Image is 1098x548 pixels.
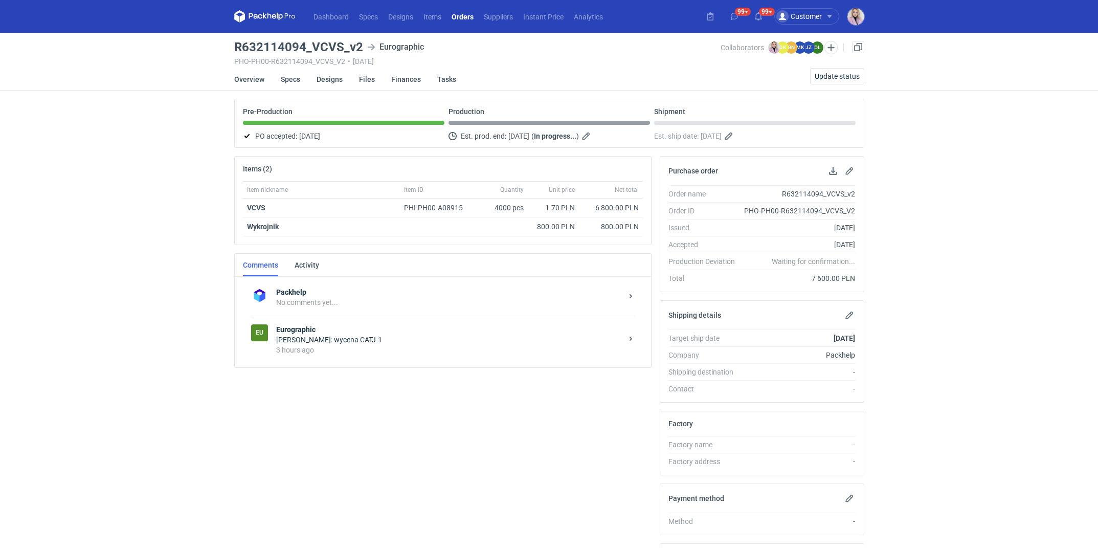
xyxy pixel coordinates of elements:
button: Edit estimated production end date [581,130,593,142]
img: Klaudia Wiśniewska [768,41,780,54]
div: [PERSON_NAME]: wycena CATJ-1 [276,335,622,345]
div: 3 hours ago [276,345,622,355]
a: Designs [317,68,343,91]
div: Issued [668,223,743,233]
span: Item nickname [247,186,288,194]
div: Target ship date [668,333,743,343]
div: 7 600.00 PLN [743,273,856,283]
div: R632114094_VCVS_v2 [743,189,856,199]
div: [DATE] [743,239,856,250]
strong: Wykrojnik [247,223,279,231]
span: Update status [815,73,860,80]
figcaption: MK [794,41,806,54]
strong: In progress... [534,132,576,140]
div: - [743,367,856,377]
div: Eurographic [367,41,424,53]
div: Est. ship date: [654,130,856,142]
a: Files [359,68,375,91]
em: Waiting for confirmation... [772,256,855,267]
div: PO accepted: [243,130,444,142]
div: - [743,456,856,467]
div: Total [668,273,743,283]
a: Activity [295,254,319,276]
button: Edit estimated shipping date [724,130,736,142]
div: Contact [668,384,743,394]
a: Finances [391,68,421,91]
div: Shipping destination [668,367,743,377]
p: Production [449,107,484,116]
div: 4000 pcs [477,199,528,217]
span: [DATE] [299,130,320,142]
button: Edit purchase order [843,165,856,177]
h2: Factory [668,420,693,428]
a: Overview [234,68,264,91]
em: ( [531,132,534,140]
div: Production Deviation [668,256,743,267]
span: Quantity [500,186,524,194]
a: Specs [354,10,383,23]
div: PHI-PH00-A08915 [404,203,473,213]
div: [DATE] [743,223,856,233]
h2: Payment method [668,494,724,502]
div: Order ID [668,206,743,216]
div: Customer [776,10,822,23]
button: Download PO [827,165,839,177]
button: Klaudia Wiśniewska [847,8,864,25]
a: Tasks [437,68,456,91]
p: Pre-Production [243,107,293,116]
span: Net total [615,186,639,194]
div: Factory name [668,440,743,450]
button: Customer [774,8,847,25]
a: Designs [383,10,418,23]
div: Method [668,516,743,527]
h2: Shipping details [668,311,721,319]
button: Edit shipping details [843,309,856,321]
figcaption: OŁ [811,41,823,54]
div: Order name [668,189,743,199]
a: VCVS [247,204,265,212]
span: Collaborators [721,43,764,52]
h2: Purchase order [668,167,718,175]
strong: Packhelp [276,287,622,297]
div: - [743,516,856,527]
div: Company [668,350,743,360]
button: Update status [810,68,864,84]
div: Eurographic [251,324,268,341]
div: - [743,440,856,450]
p: Shipment [654,107,685,116]
a: Analytics [569,10,608,23]
div: Accepted [668,239,743,250]
figcaption: BN [785,41,797,54]
div: PHO-PH00-R632114094_VCVS_V2 [743,206,856,216]
figcaption: DK [776,41,789,54]
img: Packhelp [251,287,268,304]
a: Duplicate [852,41,864,53]
svg: Packhelp Pro [234,10,296,23]
div: - [743,384,856,394]
span: Item ID [404,186,423,194]
div: 1.70 PLN [532,203,575,213]
span: [DATE] [701,130,722,142]
span: Unit price [549,186,575,194]
a: Orders [446,10,479,23]
figcaption: Eu [251,324,268,341]
a: Items [418,10,446,23]
strong: Eurographic [276,324,622,335]
button: Edit payment method [843,492,856,505]
a: Comments [243,254,278,276]
div: 800.00 PLN [583,222,639,232]
div: No comments yet... [276,297,622,308]
figcaption: JZ [802,41,815,54]
div: Packhelp [743,350,856,360]
span: • [348,57,350,65]
a: Suppliers [479,10,518,23]
div: 800.00 PLN [532,222,575,232]
em: ) [576,132,579,140]
a: Instant Price [518,10,569,23]
a: Dashboard [308,10,354,23]
h2: Items (2) [243,165,272,173]
span: [DATE] [508,130,529,142]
